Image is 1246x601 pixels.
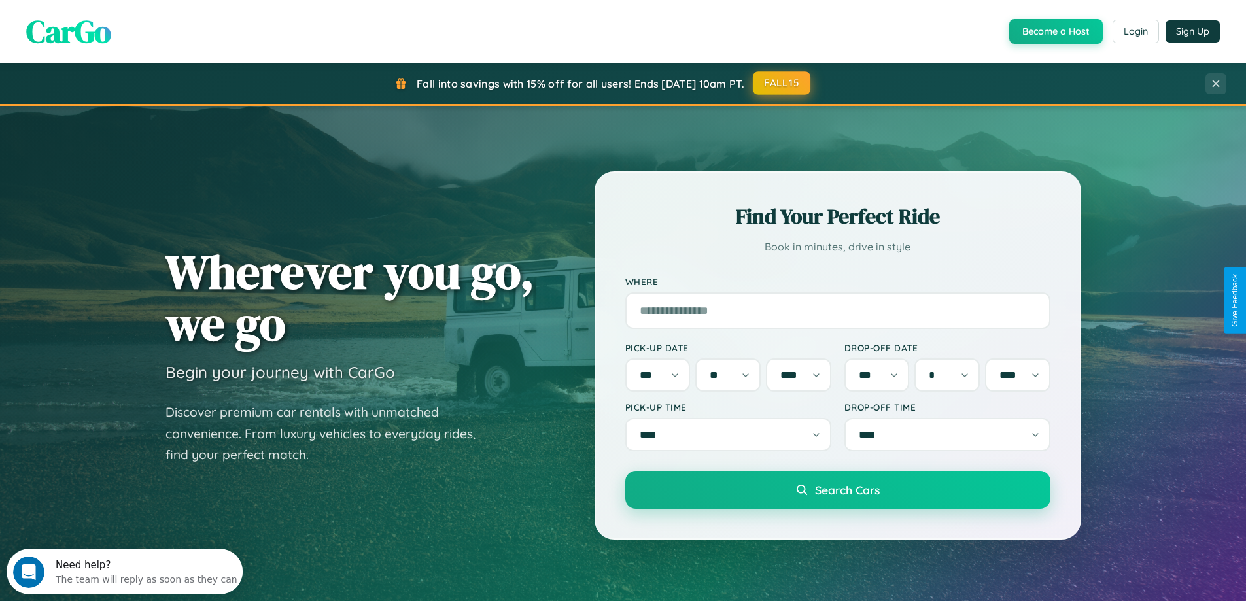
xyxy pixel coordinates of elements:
[49,22,231,35] div: The team will reply as soon as they can
[625,342,831,353] label: Pick-up Date
[165,362,395,382] h3: Begin your journey with CarGo
[417,77,744,90] span: Fall into savings with 15% off for all users! Ends [DATE] 10am PT.
[1230,274,1239,327] div: Give Feedback
[13,557,44,588] iframe: Intercom live chat
[844,342,1050,353] label: Drop-off Date
[625,202,1050,231] h2: Find Your Perfect Ride
[625,402,831,413] label: Pick-up Time
[165,246,534,349] h1: Wherever you go, we go
[625,237,1050,256] p: Book in minutes, drive in style
[1166,20,1220,43] button: Sign Up
[7,549,243,594] iframe: Intercom live chat discovery launcher
[625,471,1050,509] button: Search Cars
[49,11,231,22] div: Need help?
[1009,19,1103,44] button: Become a Host
[165,402,493,466] p: Discover premium car rentals with unmatched convenience. From luxury vehicles to everyday rides, ...
[5,5,243,41] div: Open Intercom Messenger
[753,71,810,95] button: FALL15
[625,276,1050,287] label: Where
[1113,20,1159,43] button: Login
[815,483,880,497] span: Search Cars
[844,402,1050,413] label: Drop-off Time
[26,10,111,53] span: CarGo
